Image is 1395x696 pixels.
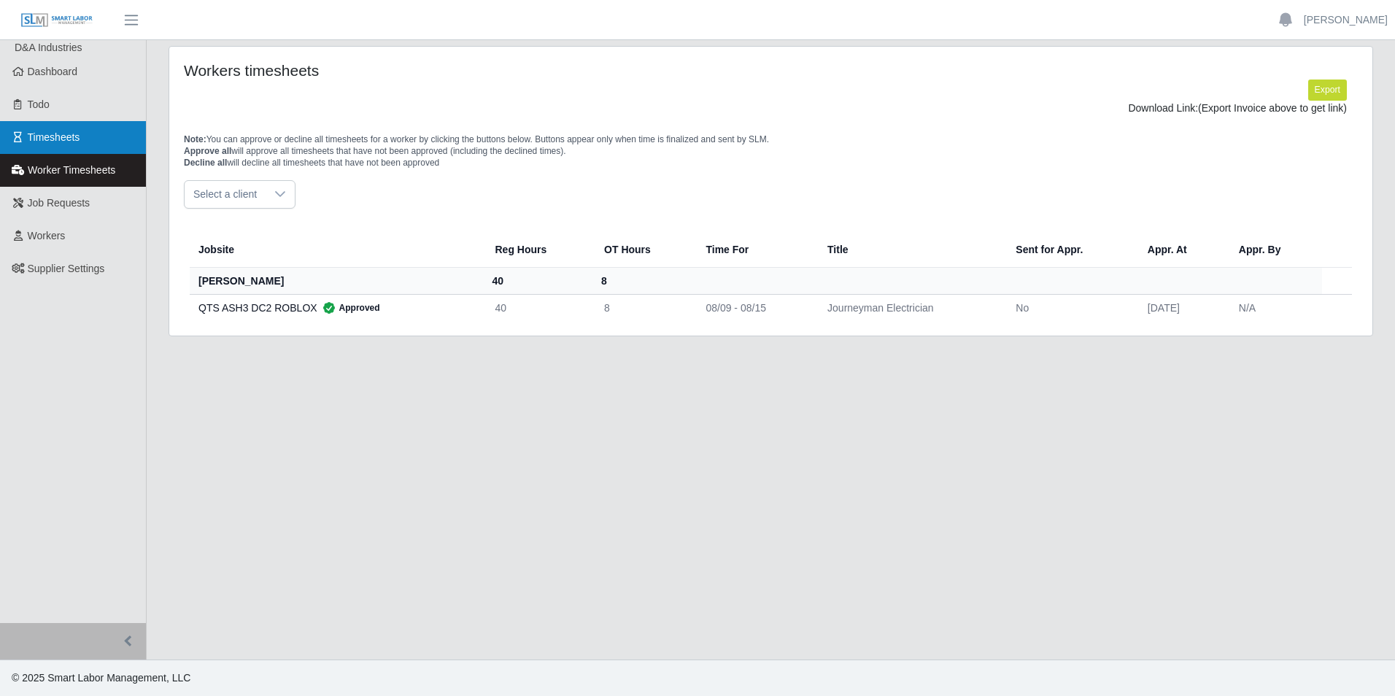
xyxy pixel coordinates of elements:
[484,294,593,321] td: 40
[184,61,660,80] h4: Workers timesheets
[1004,294,1135,321] td: No
[28,164,115,176] span: Worker Timesheets
[195,101,1347,116] div: Download Link:
[12,672,190,684] span: © 2025 Smart Labor Management, LLC
[198,301,472,315] div: QTS ASH3 DC2 ROBLOX
[28,263,105,274] span: Supplier Settings
[184,158,227,168] span: Decline all
[317,301,380,315] span: Approved
[28,66,78,77] span: Dashboard
[185,181,266,208] span: Select a client
[1136,232,1227,268] th: Appr. At
[15,42,82,53] span: D&A Industries
[816,294,1004,321] td: Journeyman Electrician
[20,12,93,28] img: SLM Logo
[592,267,694,294] th: 8
[484,267,593,294] th: 40
[1308,80,1347,100] button: Export
[184,134,1358,169] p: You can approve or decline all timesheets for a worker by clicking the buttons below. Buttons app...
[592,294,694,321] td: 8
[1304,12,1388,28] a: [PERSON_NAME]
[190,232,484,268] th: Jobsite
[28,230,66,241] span: Workers
[1227,294,1322,321] td: N/A
[184,134,206,144] span: Note:
[816,232,1004,268] th: Title
[190,267,484,294] th: [PERSON_NAME]
[694,232,816,268] th: Time For
[1136,294,1227,321] td: [DATE]
[1198,102,1347,114] span: (Export Invoice above to get link)
[28,131,80,143] span: Timesheets
[1227,232,1322,268] th: Appr. By
[184,146,231,156] span: Approve all
[1004,232,1135,268] th: Sent for Appr.
[28,98,50,110] span: Todo
[484,232,593,268] th: Reg Hours
[592,232,694,268] th: OT Hours
[694,294,816,321] td: 08/09 - 08/15
[28,197,90,209] span: Job Requests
